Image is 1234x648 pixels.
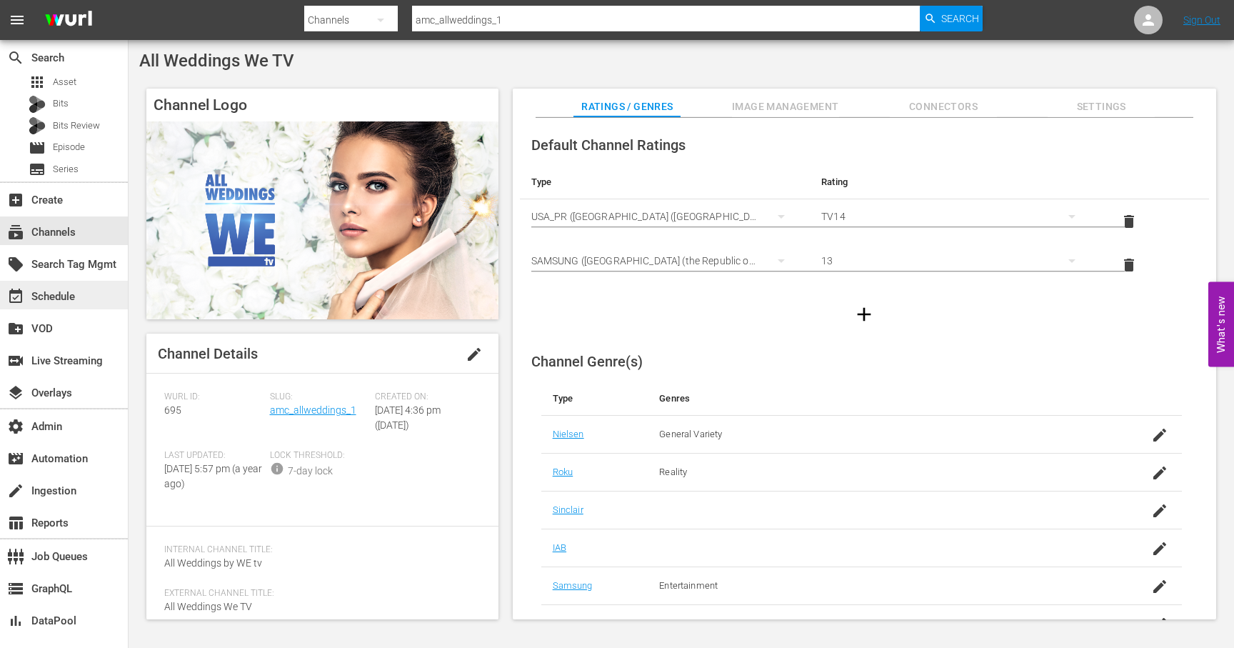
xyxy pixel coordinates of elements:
[7,418,24,435] span: Admin
[7,514,24,532] span: Reports
[821,241,1088,281] div: 13
[146,121,498,319] img: All Weddings We TV
[810,165,1100,199] th: Rating
[1112,204,1146,239] button: delete
[531,196,798,236] div: USA_PR ([GEOGRAPHIC_DATA] ([GEOGRAPHIC_DATA]))
[7,384,24,402] span: Overlays
[1208,281,1234,367] button: Open Feedback Widget
[466,346,483,363] span: edit
[531,136,686,154] span: Default Channel Ratings
[164,404,181,416] span: 695
[553,618,598,629] a: LG Primary
[1120,256,1138,274] span: delete
[1120,213,1138,230] span: delete
[29,139,46,156] span: Episode
[920,6,983,31] button: Search
[164,544,473,556] span: Internal Channel Title:
[7,49,24,66] span: Search
[139,51,294,71] span: All Weddings We TV
[520,165,1209,287] table: simple table
[375,392,473,403] span: Created On:
[270,404,356,416] a: amc_allweddings_1
[1112,248,1146,282] button: delete
[7,352,24,369] span: Live Streaming
[520,165,810,199] th: Type
[821,196,1088,236] div: TV14
[375,404,441,431] span: [DATE] 4:36 pm ([DATE])
[7,580,24,597] span: GraphQL
[53,162,79,176] span: Series
[9,11,26,29] span: menu
[34,4,103,37] img: ans4CAIJ8jUAAAAAAAAAAAAAAAAAAAAAAAAgQb4GAAAAAAAAAAAAAAAAAAAAAAAAJMjXAAAAAAAAAAAAAAAAAAAAAAAAgAT5G...
[531,241,798,281] div: SAMSUNG ([GEOGRAPHIC_DATA] (the Republic of))
[1048,98,1155,116] span: Settings
[7,256,24,273] span: Search Tag Mgmt
[53,140,85,154] span: Episode
[164,588,473,599] span: External Channel Title:
[164,450,263,462] span: Last Updated:
[531,353,643,370] span: Channel Genre(s)
[53,119,100,133] span: Bits Review
[164,463,262,489] span: [DATE] 5:57 pm (a year ago)
[553,467,573,477] a: Roku
[164,392,263,403] span: Wurl ID:
[164,601,252,612] span: All Weddings We TV
[732,98,839,116] span: Image Management
[29,117,46,134] div: Bits Review
[146,89,498,121] h4: Channel Logo
[7,482,24,499] span: Ingestion
[29,74,46,91] span: Asset
[53,75,76,89] span: Asset
[7,450,24,467] span: Automation
[53,96,69,111] span: Bits
[158,345,258,362] span: Channel Details
[29,161,46,178] span: Series
[890,98,997,116] span: Connectors
[270,462,284,476] span: info
[164,557,262,569] span: All Weddings by WE tv
[541,382,648,416] th: Type
[7,288,24,305] span: Schedule
[7,548,24,565] span: Job Queues
[941,6,979,31] span: Search
[288,464,333,479] div: 7-day lock
[553,429,584,439] a: Nielsen
[1183,14,1220,26] a: Sign Out
[270,392,368,403] span: Slug:
[7,191,24,209] span: Create
[270,450,368,462] span: Lock Threshold:
[457,337,491,372] button: edit
[7,224,24,241] span: Channels
[7,612,24,629] span: DataPool
[29,96,46,113] div: Bits
[553,542,566,553] a: IAB
[573,98,681,116] span: Ratings / Genres
[648,382,1110,416] th: Genres
[553,504,583,515] a: Sinclair
[7,320,24,337] span: VOD
[553,580,593,591] a: Samsung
